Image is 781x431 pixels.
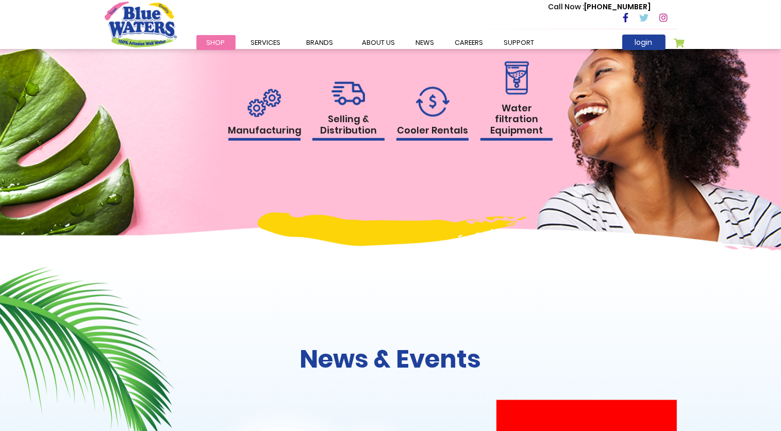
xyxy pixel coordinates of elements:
[247,89,281,117] img: rental
[228,125,301,141] h1: Manufacturing
[307,38,334,47] span: Brands
[416,87,450,117] img: rental
[494,35,545,50] a: support
[352,35,406,50] a: about us
[207,38,225,47] span: Shop
[445,35,494,50] a: careers
[502,61,531,95] img: rental
[312,113,385,141] h1: Selling & Distribution
[549,2,651,12] p: [PHONE_NUMBER]
[406,35,445,50] a: News
[480,61,553,141] a: Water filtration Equipment
[312,81,385,141] a: Selling & Distribution
[480,103,553,141] h1: Water filtration Equipment
[622,35,666,50] a: login
[396,125,469,141] h1: Cooler Rentals
[251,38,281,47] span: Services
[105,2,177,47] a: store logo
[549,2,585,12] span: Call Now :
[396,87,469,141] a: Cooler Rentals
[105,344,677,374] h2: News & Events
[228,89,301,141] a: Manufacturing
[331,81,365,106] img: rental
